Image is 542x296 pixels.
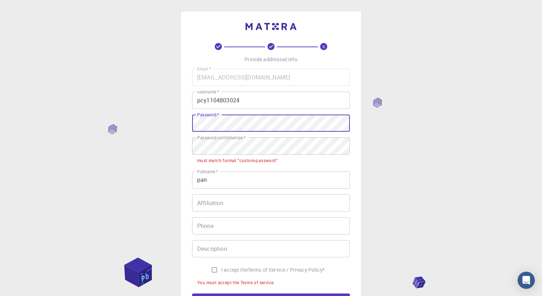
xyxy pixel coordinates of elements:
[197,279,274,286] div: You must accept the Terms of service
[197,66,211,72] label: Email
[221,266,248,273] span: I accept the
[248,266,325,273] p: Terms of Service / Privacy Policy *
[197,135,246,141] label: Password confirmation
[518,272,535,289] div: Open Intercom Messenger
[323,44,325,49] text: 3
[244,56,297,63] p: Provide additional info
[197,157,277,164] div: must match format "custom-password"
[197,112,219,118] label: Password
[197,89,219,95] label: username
[197,169,218,175] label: Fullname
[248,266,325,273] a: Terms of Service / Privacy Policy*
